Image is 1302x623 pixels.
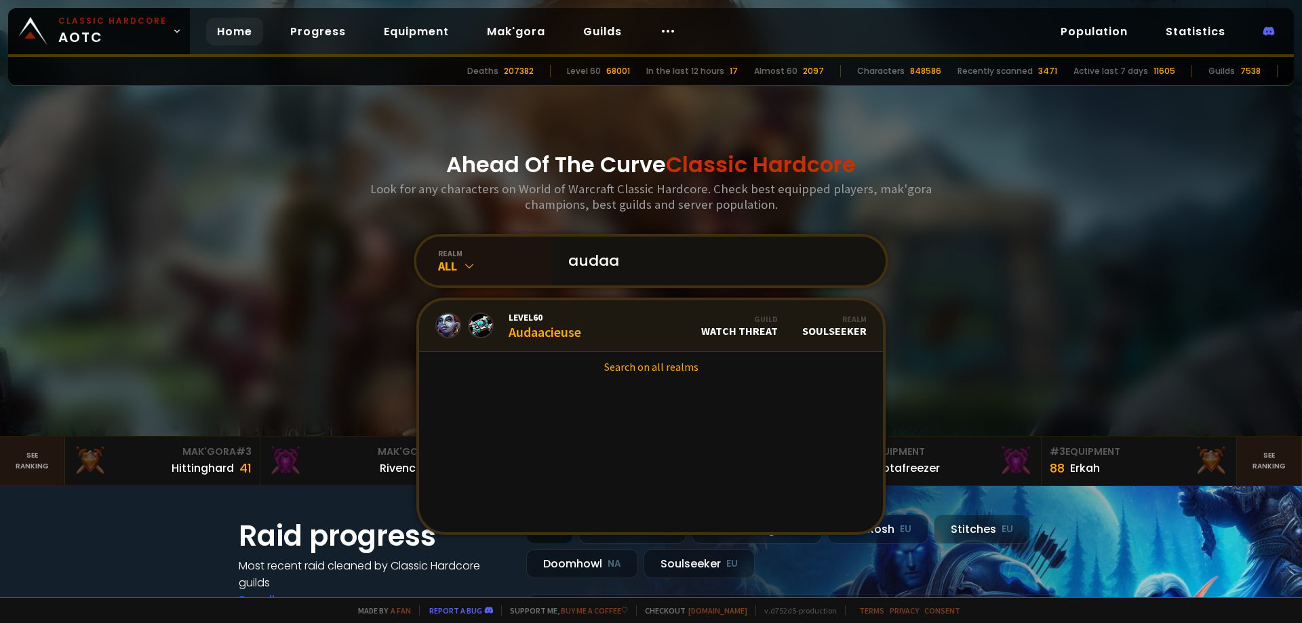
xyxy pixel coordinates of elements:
[501,605,628,616] span: Support me,
[239,459,252,477] div: 41
[206,18,263,45] a: Home
[279,18,357,45] a: Progress
[58,15,167,27] small: Classic Hardcore
[446,148,856,181] h1: Ahead Of The Curve
[846,437,1042,485] a: #2Equipment88Notafreezer
[701,314,778,324] div: Guild
[1155,18,1236,45] a: Statistics
[666,149,856,180] span: Classic Hardcore
[803,65,824,77] div: 2097
[755,605,837,616] span: v. d752d5 - production
[509,311,581,323] span: Level 60
[854,445,1033,459] div: Equipment
[560,237,869,285] input: Search a character...
[802,314,867,338] div: Soulseeker
[1153,65,1175,77] div: 11605
[1038,65,1057,77] div: 3471
[1042,437,1237,485] a: #3Equipment88Erkah
[269,445,447,459] div: Mak'Gora
[1050,18,1139,45] a: Population
[429,605,482,616] a: Report a bug
[350,605,411,616] span: Made by
[1050,459,1065,477] div: 88
[567,65,601,77] div: Level 60
[924,605,960,616] a: Consent
[380,460,422,477] div: Rivench
[572,18,633,45] a: Guilds
[467,65,498,77] div: Deaths
[438,248,552,258] div: realm
[239,557,510,591] h4: Most recent raid cleaned by Classic Hardcore guilds
[58,15,167,47] span: AOTC
[1070,460,1100,477] div: Erkah
[419,300,883,352] a: Level60AudaacieuseGuildWatch ThreatRealmSoulseeker
[65,437,260,485] a: Mak'Gora#3Hittinghard41
[1237,437,1302,485] a: Seeranking
[419,352,883,382] a: Search on all realms
[365,181,937,212] h3: Look for any characters on World of Warcraft Classic Hardcore. Check best equipped players, mak'g...
[890,605,919,616] a: Privacy
[391,605,411,616] a: a fan
[910,65,941,77] div: 848586
[802,314,867,324] div: Realm
[260,437,456,485] a: Mak'Gora#2Rivench100
[859,605,884,616] a: Terms
[726,557,738,571] small: EU
[958,65,1033,77] div: Recently scanned
[476,18,556,45] a: Mak'gora
[827,515,928,544] div: Nek'Rosh
[875,460,940,477] div: Notafreezer
[509,311,581,340] div: Audaacieuse
[526,549,638,578] div: Doomhowl
[900,523,911,536] small: EU
[636,605,747,616] span: Checkout
[754,65,797,77] div: Almost 60
[239,515,510,557] h1: Raid progress
[606,65,630,77] div: 68001
[438,258,552,274] div: All
[730,65,738,77] div: 17
[236,445,252,458] span: # 3
[644,549,755,578] div: Soulseeker
[561,605,628,616] a: Buy me a coffee
[608,557,621,571] small: NA
[646,65,724,77] div: In the last 12 hours
[73,445,252,459] div: Mak'Gora
[701,314,778,338] div: Watch Threat
[1208,65,1235,77] div: Guilds
[857,65,905,77] div: Characters
[239,592,327,607] a: See all progress
[1050,445,1228,459] div: Equipment
[504,65,534,77] div: 207382
[8,8,190,54] a: Classic HardcoreAOTC
[1240,65,1261,77] div: 7538
[172,460,234,477] div: Hittinghard
[688,605,747,616] a: [DOMAIN_NAME]
[934,515,1030,544] div: Stitches
[1050,445,1065,458] span: # 3
[1002,523,1013,536] small: EU
[373,18,460,45] a: Equipment
[1073,65,1148,77] div: Active last 7 days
